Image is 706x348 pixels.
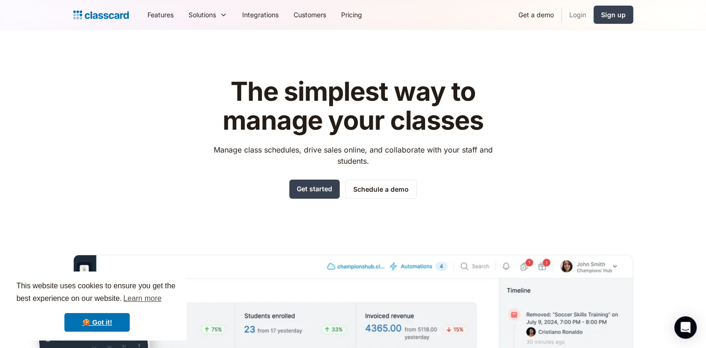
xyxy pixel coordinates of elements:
[181,4,235,25] div: Solutions
[594,6,633,24] a: Sign up
[511,4,561,25] a: Get a demo
[674,316,697,339] div: Open Intercom Messenger
[73,8,129,21] a: home
[205,144,501,167] p: Manage class schedules, drive sales online, and collaborate with your staff and students.
[289,180,340,199] a: Get started
[334,4,370,25] a: Pricing
[286,4,334,25] a: Customers
[140,4,181,25] a: Features
[235,4,286,25] a: Integrations
[7,271,187,341] div: cookieconsent
[16,280,178,306] span: This website uses cookies to ensure you get the best experience on our website.
[562,4,594,25] a: Login
[345,180,417,199] a: Schedule a demo
[64,313,130,332] a: dismiss cookie message
[189,10,216,20] div: Solutions
[205,77,501,135] h1: The simplest way to manage your classes
[601,10,626,20] div: Sign up
[122,292,163,306] a: learn more about cookies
